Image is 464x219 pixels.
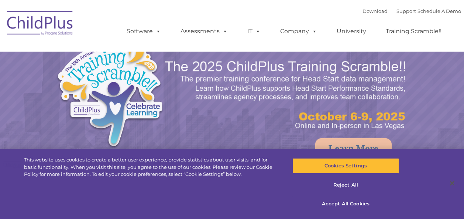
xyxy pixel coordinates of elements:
button: Close [444,175,460,191]
a: Software [119,24,168,39]
a: Learn More [315,138,392,159]
a: IT [240,24,268,39]
a: Download [362,8,388,14]
button: Accept All Cookies [292,196,399,212]
font: | [362,8,461,14]
a: University [329,24,374,39]
img: ChildPlus by Procare Solutions [3,6,77,43]
button: Cookies Settings [292,158,399,174]
a: Training Scramble!! [378,24,449,39]
a: Company [273,24,324,39]
a: Schedule A Demo [417,8,461,14]
a: Support [396,8,416,14]
button: Reject All [292,177,399,193]
div: This website uses cookies to create a better user experience, provide statistics about user visit... [24,156,278,178]
a: Assessments [173,24,235,39]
